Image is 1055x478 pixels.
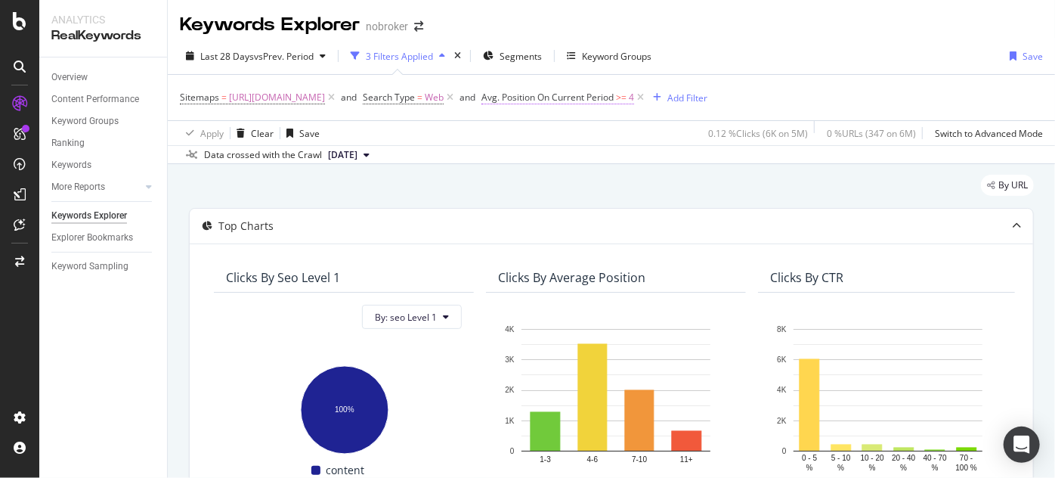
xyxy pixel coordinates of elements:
button: By: seo Level 1 [362,305,462,329]
text: 4-6 [587,456,599,464]
text: 1-3 [540,456,551,464]
span: = [417,91,422,104]
span: vs Prev. Period [254,50,314,63]
div: Save [299,127,320,140]
div: Switch to Advanced Mode [935,127,1043,140]
span: [URL][DOMAIN_NAME] [229,87,325,108]
div: Clicks By seo Level 1 [226,270,340,285]
text: 6K [777,356,787,365]
svg: A chart. [498,321,734,474]
div: Apply [200,127,224,140]
div: Keyword Sampling [51,259,128,275]
div: Open Intercom Messenger [1004,427,1040,463]
span: 2025 Jul. 7th [328,148,357,162]
span: Web [425,87,444,108]
text: 7-10 [632,456,647,464]
text: 0 [782,447,787,455]
a: Keywords Explorer [51,208,156,224]
a: Ranking [51,135,156,151]
div: Add Filter [667,92,707,104]
div: Clicks By CTR [770,270,843,285]
span: = [221,91,227,104]
text: 4K [505,325,515,334]
text: 100 % [956,464,977,472]
a: Keywords [51,157,156,173]
text: % [932,464,939,472]
text: 2K [777,417,787,425]
div: More Reports [51,179,105,195]
button: Clear [230,121,274,145]
span: Search Type [363,91,415,104]
button: Save [280,121,320,145]
button: 3 Filters Applied [345,44,451,68]
a: More Reports [51,179,141,195]
div: and [341,91,357,104]
span: >= [616,91,627,104]
button: Add Filter [647,88,707,107]
text: % [869,464,876,472]
div: 3 Filters Applied [366,50,433,63]
div: Clicks By Average Position [498,270,645,285]
div: nobroker [366,19,408,34]
text: % [806,464,813,472]
div: Explorer Bookmarks [51,230,133,246]
text: 3K [505,356,515,365]
svg: A chart. [226,358,462,456]
span: 4 [629,87,634,108]
text: 5 - 10 [831,454,851,462]
svg: A chart. [770,321,1006,474]
div: Keywords [51,157,91,173]
button: Save [1004,44,1043,68]
button: Segments [477,44,548,68]
div: Save [1023,50,1043,63]
text: 20 - 40 [892,454,916,462]
div: Overview [51,70,88,85]
div: Clear [251,127,274,140]
text: 100% [335,406,354,414]
button: Switch to Advanced Mode [929,121,1043,145]
a: Content Performance [51,92,156,107]
text: 11+ [680,456,693,464]
text: 0 - 5 [802,454,817,462]
a: Explorer Bookmarks [51,230,156,246]
span: By: seo Level 1 [375,311,437,324]
text: 0 [510,447,515,455]
text: 4K [777,386,787,395]
text: 40 - 70 [924,454,948,462]
span: Sitemaps [180,91,219,104]
text: % [900,464,907,472]
div: legacy label [981,175,1034,196]
text: 2K [505,386,515,395]
div: times [451,48,464,64]
div: Ranking [51,135,85,151]
a: Overview [51,70,156,85]
span: Last 28 Days [200,50,254,63]
text: 10 - 20 [861,454,885,462]
text: 1K [505,417,515,425]
div: and [459,91,475,104]
button: and [459,90,475,104]
span: Segments [500,50,542,63]
div: Top Charts [218,219,274,234]
div: Analytics [51,12,155,27]
button: Keyword Groups [561,44,657,68]
div: Data crossed with the Crawl [204,148,322,162]
text: % [837,464,844,472]
div: 0 % URLs ( 347 on 6M ) [827,127,916,140]
div: Keywords Explorer [51,208,127,224]
button: and [341,90,357,104]
div: RealKeywords [51,27,155,45]
div: 0.12 % Clicks ( 6K on 5M ) [708,127,808,140]
button: Last 28 DaysvsPrev. Period [180,44,332,68]
span: By URL [998,181,1028,190]
div: Keyword Groups [51,113,119,129]
div: Content Performance [51,92,139,107]
div: Keywords Explorer [180,12,360,38]
button: Apply [180,121,224,145]
div: Keyword Groups [582,50,651,63]
text: 8K [777,325,787,334]
a: Keyword Sampling [51,259,156,275]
